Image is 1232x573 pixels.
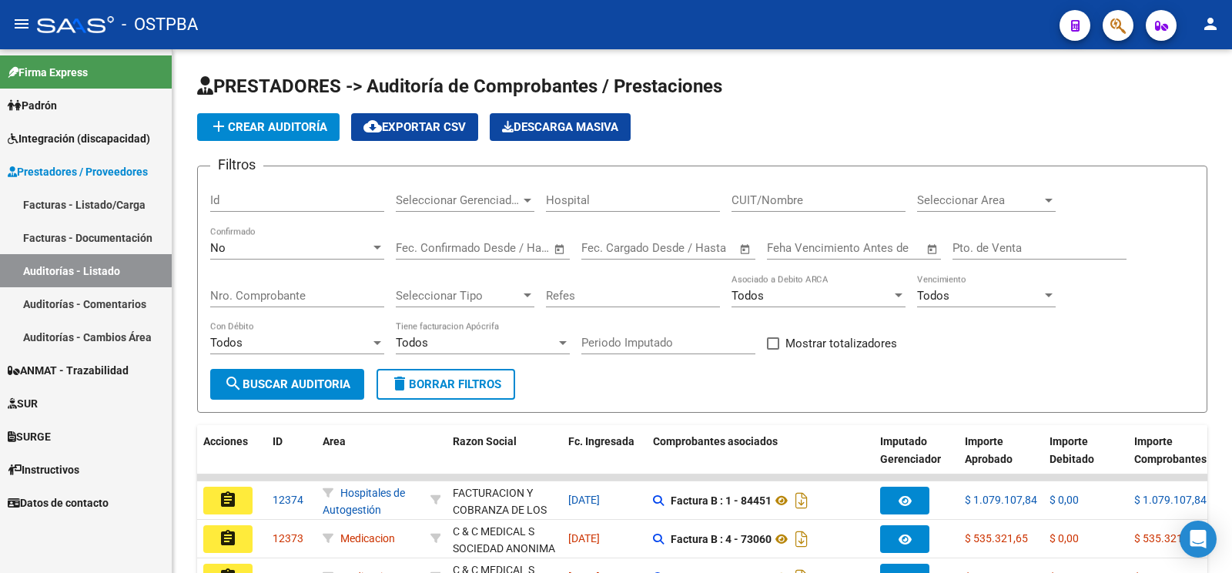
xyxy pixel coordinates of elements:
span: Crear Auditoría [209,120,327,134]
span: 12373 [273,532,303,545]
span: Area [323,435,346,447]
span: Exportar CSV [363,120,466,134]
span: Todos [396,336,428,350]
mat-icon: menu [12,15,31,33]
strong: Factura B : 1 - 84451 [671,494,772,507]
button: Open calendar [551,240,569,258]
h3: Filtros [210,154,263,176]
mat-icon: search [224,374,243,393]
datatable-header-cell: ID [266,425,316,493]
datatable-header-cell: Acciones [197,425,266,493]
datatable-header-cell: Importe Aprobado [959,425,1043,493]
span: Firma Express [8,64,88,81]
i: Descargar documento [792,527,812,551]
span: Medicacion [340,532,395,545]
button: Open calendar [737,240,755,258]
mat-icon: assignment [219,529,237,548]
span: Razon Social [453,435,517,447]
span: Integración (discapacidad) [8,130,150,147]
span: Instructivos [8,461,79,478]
span: Todos [210,336,243,350]
span: [DATE] [568,494,600,506]
span: $ 0,00 [1050,532,1079,545]
button: Crear Auditoría [197,113,340,141]
datatable-header-cell: Comprobantes asociados [647,425,874,493]
span: Importe Comprobantes [1134,435,1207,465]
span: $ 535.321,65 [1134,532,1197,545]
datatable-header-cell: Area [316,425,424,493]
span: $ 0,00 [1050,494,1079,506]
mat-icon: delete [390,374,409,393]
button: Exportar CSV [351,113,478,141]
input: End date [645,241,720,255]
div: Open Intercom Messenger [1180,521,1217,558]
mat-icon: person [1201,15,1220,33]
strong: Factura B : 4 - 73060 [671,533,772,545]
span: Seleccionar Area [917,193,1042,207]
span: Datos de contacto [8,494,109,511]
i: Descargar documento [792,488,812,513]
datatable-header-cell: Importe Comprobantes [1128,425,1213,493]
button: Buscar Auditoria [210,369,364,400]
button: Borrar Filtros [377,369,515,400]
span: Imputado Gerenciador [880,435,941,465]
span: Descarga Masiva [502,120,618,134]
span: ID [273,435,283,447]
span: SUR [8,395,38,412]
span: Mostrar totalizadores [785,334,897,353]
datatable-header-cell: Fc. Ingresada [562,425,647,493]
button: Descarga Masiva [490,113,631,141]
span: 12374 [273,494,303,506]
div: C & C MEDICAL S SOCIEDAD ANONIMA [453,523,556,558]
span: No [210,241,226,255]
span: $ 1.079.107,84 [1134,494,1207,506]
button: Open calendar [924,240,942,258]
span: Importe Debitado [1050,435,1094,465]
datatable-header-cell: Importe Debitado [1043,425,1128,493]
span: Hospitales de Autogestión [323,487,405,517]
span: Todos [917,289,949,303]
span: $ 535.321,65 [965,532,1028,545]
span: Acciones [203,435,248,447]
input: Start date [581,241,631,255]
datatable-header-cell: Imputado Gerenciador [874,425,959,493]
span: Comprobantes asociados [653,435,778,447]
span: - OSTPBA [122,8,198,42]
span: ANMAT - Trazabilidad [8,362,129,379]
span: Todos [731,289,764,303]
datatable-header-cell: Razon Social [447,425,562,493]
span: [DATE] [568,532,600,545]
span: PRESTADORES -> Auditoría de Comprobantes / Prestaciones [197,75,722,97]
div: - 30715497456 [453,484,556,517]
mat-icon: assignment [219,491,237,509]
input: Start date [396,241,446,255]
span: Buscar Auditoria [224,377,350,391]
span: $ 1.079.107,84 [965,494,1037,506]
app-download-masive: Descarga masiva de comprobantes (adjuntos) [490,113,631,141]
span: Borrar Filtros [390,377,501,391]
span: Padrón [8,97,57,114]
span: Fc. Ingresada [568,435,634,447]
span: Prestadores / Proveedores [8,163,148,180]
div: FACTURACION Y COBRANZA DE LOS EFECTORES PUBLICOS S.E. [453,484,556,555]
span: Seleccionar Tipo [396,289,521,303]
div: - 30707174702 [453,523,556,555]
span: Seleccionar Gerenciador [396,193,521,207]
span: Importe Aprobado [965,435,1013,465]
span: SURGE [8,428,51,445]
mat-icon: add [209,117,228,136]
input: End date [460,241,534,255]
mat-icon: cloud_download [363,117,382,136]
